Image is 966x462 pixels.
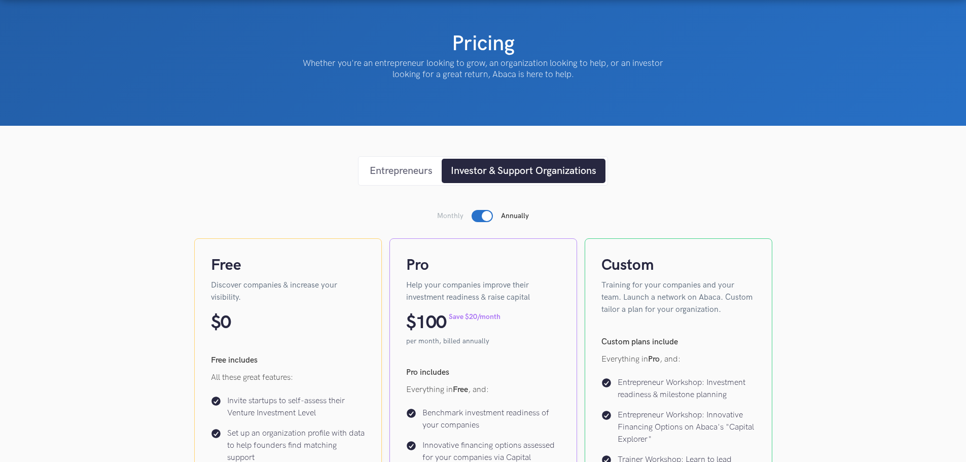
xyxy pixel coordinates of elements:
p: Everything in , and: [601,353,756,366]
h4: Pro [406,255,560,275]
p: $ [406,312,416,334]
strong: Free [453,385,468,395]
p: Entrepreneur Workshop: Investment readiness & milestone planning [618,377,756,401]
strong: Free includes [211,356,258,365]
p: 0 [221,312,231,334]
strong: Custom plans include [601,337,678,347]
p: Everything in , and: [406,384,560,396]
p: Annually [501,211,529,221]
img: Check icon [211,396,221,406]
p: Save $20/month [449,312,500,322]
img: Check icon [601,378,612,388]
strong: includes [420,368,449,377]
img: Check icon [601,410,612,420]
p: Discover companies & increase your visibility. [211,279,365,304]
img: Check icon [406,441,416,451]
img: Check icon [211,429,221,439]
p: Help your companies improve their investment readiness & raise capital [406,279,560,304]
p: All these great features: [211,372,365,384]
p: Training for your companies and your team. Launch a network on Abaca. Custom tailor a plan for yo... [601,279,756,316]
p: $ [211,312,221,334]
p: Monthly [437,211,463,221]
strong: Pro [648,354,660,364]
p: Invite startups to self-assess their Venture Investment Level [227,395,365,419]
p: Entrepreneur Workshop: Innovative Financing Options on Abaca's "Capital Explorer" [618,409,756,446]
p: Whether you're an entrepreneur looking to grow, an organization looking to help, or an investor l... [296,58,671,80]
h4: Free [211,255,365,275]
p: Benchmark investment readiness of your companies [422,407,560,432]
h4: Custom [601,255,756,275]
strong: Pro [406,368,418,377]
div: Investor & Support Organizations [451,163,596,179]
p: 100 [416,312,447,334]
div: Entrepreneurs [370,163,433,179]
p: per month, billed annually [406,336,560,346]
h1: Pricing [452,30,515,58]
img: Check icon [406,408,416,418]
